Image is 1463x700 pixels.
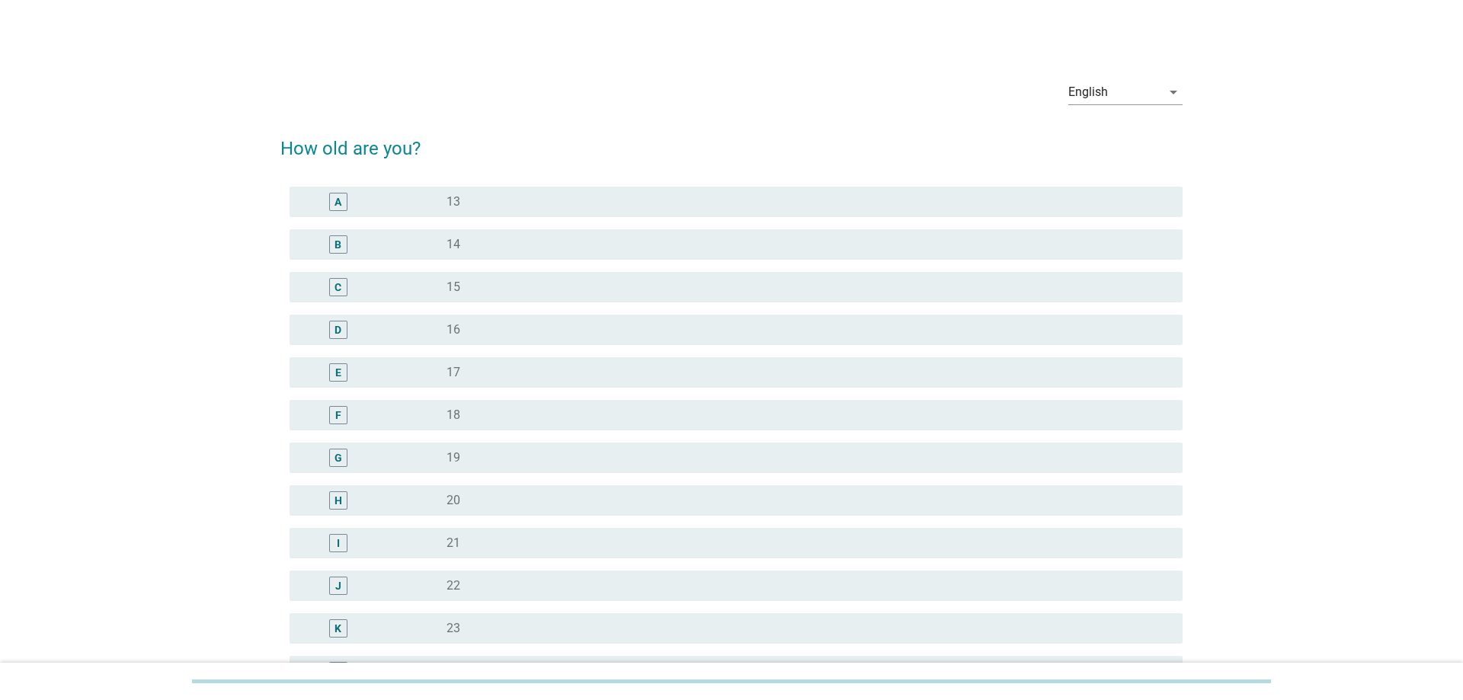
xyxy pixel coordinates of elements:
[1164,83,1183,101] i: arrow_drop_down
[447,621,460,636] label: 23
[335,279,341,295] div: C
[335,321,341,337] div: D
[447,578,460,593] label: 22
[335,407,341,423] div: F
[447,280,460,295] label: 15
[335,236,341,252] div: B
[335,364,341,380] div: E
[335,577,341,593] div: J
[447,237,460,252] label: 14
[280,120,1183,162] h2: How old are you?
[335,492,342,508] div: H
[335,193,341,209] div: A
[447,535,460,551] label: 21
[447,450,460,465] label: 19
[447,408,460,423] label: 18
[335,449,342,465] div: G
[447,493,460,508] label: 20
[447,194,460,209] label: 13
[447,365,460,380] label: 17
[1068,85,1108,99] div: English
[337,535,340,551] div: I
[335,620,341,636] div: K
[447,322,460,337] label: 16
